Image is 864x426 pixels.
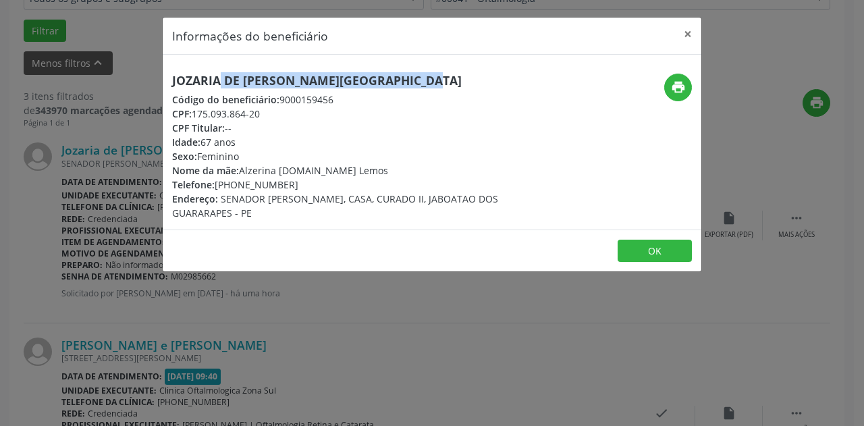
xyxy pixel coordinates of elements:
[172,178,215,191] span: Telefone:
[172,178,512,192] div: [PHONE_NUMBER]
[671,80,686,95] i: print
[172,163,512,178] div: Alzerina [DOMAIN_NAME] Lemos
[172,93,279,106] span: Código do beneficiário:
[172,107,512,121] div: 175.093.864-20
[172,150,197,163] span: Sexo:
[172,135,512,149] div: 67 anos
[172,121,512,135] div: --
[172,122,225,134] span: CPF Titular:
[172,136,200,149] span: Idade:
[674,18,701,51] button: Close
[172,107,192,120] span: CPF:
[172,192,218,205] span: Endereço:
[172,164,239,177] span: Nome da mãe:
[172,92,512,107] div: 9000159456
[664,74,692,101] button: print
[172,74,512,88] h5: Jozaria de [PERSON_NAME][GEOGRAPHIC_DATA]
[172,149,512,163] div: Feminino
[172,27,328,45] h5: Informações do beneficiário
[172,192,498,219] span: SENADOR [PERSON_NAME], CASA, CURADO II, JABOATAO DOS GUARARAPES - PE
[618,240,692,263] button: OK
